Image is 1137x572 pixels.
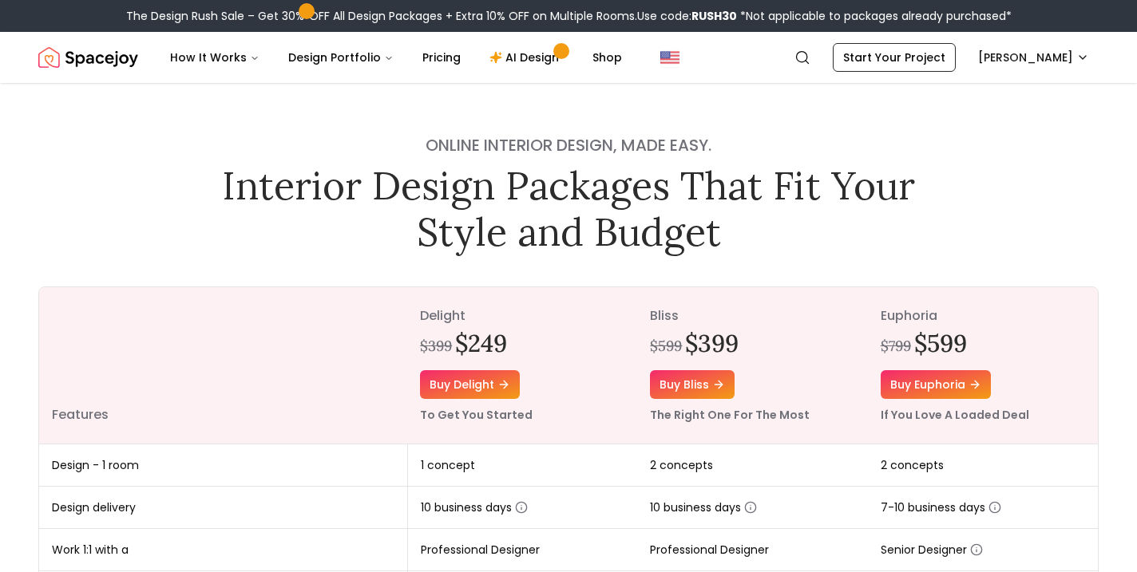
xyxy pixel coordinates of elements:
p: euphoria [881,306,1085,325]
img: United States [660,48,679,67]
b: RUSH30 [691,8,737,24]
span: 1 concept [421,457,475,473]
p: bliss [650,306,854,325]
div: $799 [881,335,911,357]
small: The Right One For The Most [650,407,810,423]
a: AI Design [477,41,576,73]
nav: Main [157,41,635,73]
a: Shop [580,41,635,73]
a: Pricing [410,41,473,73]
td: Design - 1 room [39,444,407,487]
span: 2 concepts [650,457,713,473]
span: 10 business days [421,499,528,515]
small: To Get You Started [420,407,533,423]
a: Buy delight [420,370,520,399]
a: Buy bliss [650,370,735,399]
h2: $599 [914,329,967,357]
span: 10 business days [650,499,757,515]
button: [PERSON_NAME] [969,43,1099,72]
a: Start Your Project [833,43,956,72]
div: $599 [650,335,682,357]
button: Design Portfolio [275,41,406,73]
span: 2 concepts [881,457,944,473]
button: How It Works [157,41,272,73]
span: *Not applicable to packages already purchased* [737,8,1012,24]
h4: Online interior design, made easy. [211,134,926,156]
div: $399 [420,335,452,357]
h2: $399 [685,329,739,357]
p: delight [420,306,624,325]
a: Buy euphoria [881,370,991,399]
span: Senior Designer [881,542,983,558]
span: Professional Designer [421,542,540,558]
td: Work 1:1 with a [39,529,407,571]
small: If You Love A Loaded Deal [881,407,1029,423]
div: The Design Rush Sale – Get 30% OFF All Design Packages + Extra 10% OFF on Multiple Rooms. [126,8,1012,24]
h1: Interior Design Packages That Fit Your Style and Budget [211,163,926,254]
nav: Global [38,32,1099,83]
span: 7-10 business days [881,499,1001,515]
h2: $249 [455,329,507,357]
span: Professional Designer [650,542,769,558]
span: Use code: [637,8,737,24]
td: Design delivery [39,487,407,529]
img: Spacejoy Logo [38,41,138,73]
th: Features [39,287,407,444]
a: Spacejoy [38,41,138,73]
